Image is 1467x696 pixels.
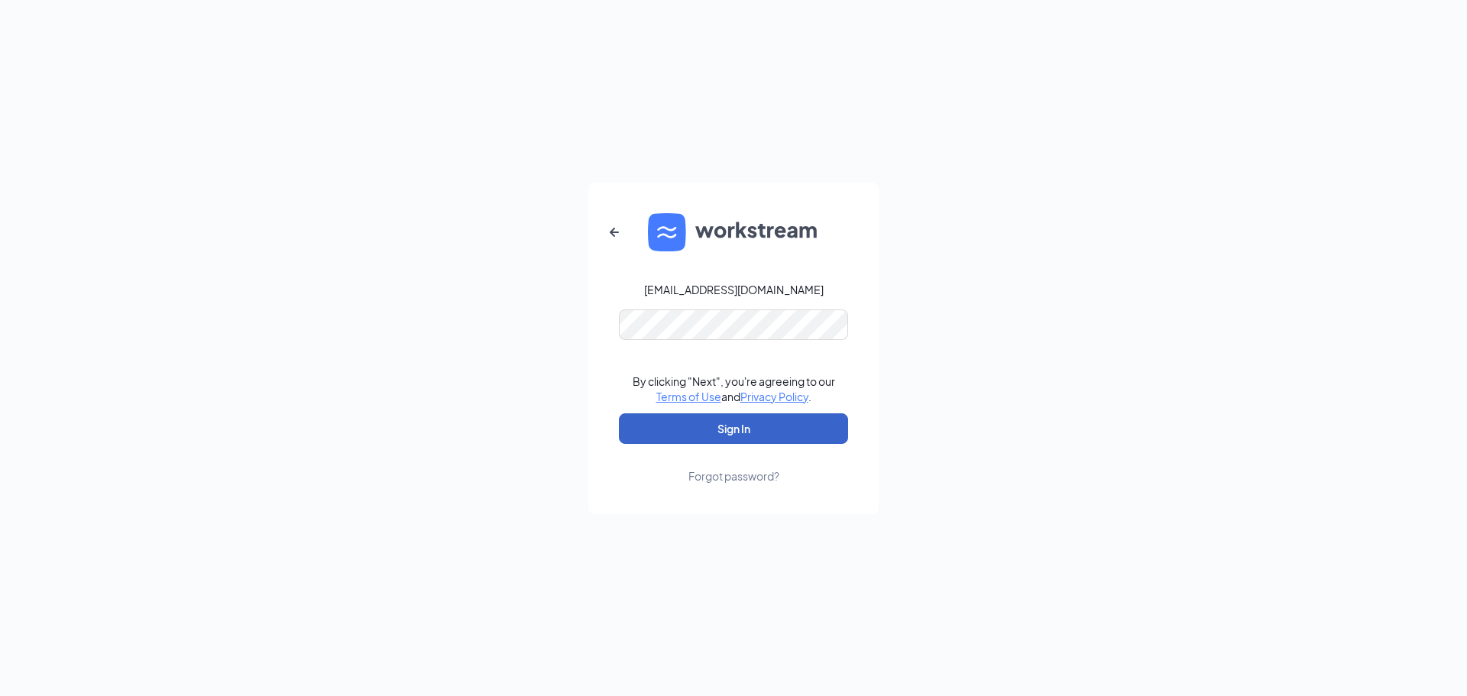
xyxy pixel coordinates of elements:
[656,390,721,403] a: Terms of Use
[605,223,623,241] svg: ArrowLeftNew
[688,468,779,484] div: Forgot password?
[648,213,819,251] img: WS logo and Workstream text
[619,413,848,444] button: Sign In
[688,444,779,484] a: Forgot password?
[644,282,824,297] div: [EMAIL_ADDRESS][DOMAIN_NAME]
[596,214,633,251] button: ArrowLeftNew
[740,390,808,403] a: Privacy Policy
[633,374,835,404] div: By clicking "Next", you're agreeing to our and .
